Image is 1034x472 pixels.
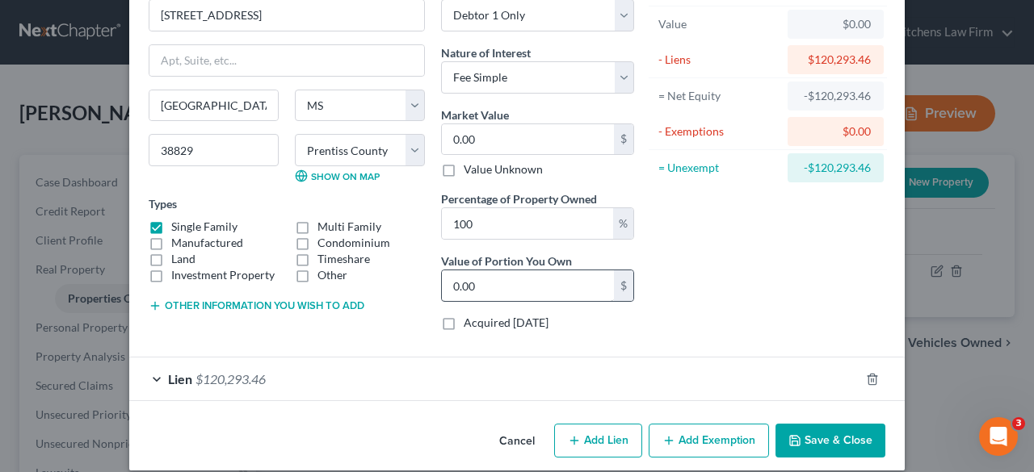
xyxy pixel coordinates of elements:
label: Single Family [171,219,237,235]
div: $ [614,270,633,301]
div: $0.00 [801,16,871,32]
label: Percentage of Property Owned [441,190,597,207]
div: -$120,293.46 [801,160,871,176]
label: Condominium [317,235,390,251]
iframe: Intercom live chat [979,417,1018,456]
label: Investment Property [171,267,275,283]
button: Cancel [486,425,548,457]
label: Manufactured [171,235,243,251]
label: Acquired [DATE] [464,315,549,331]
input: 0.00 [442,124,614,155]
label: Value Unknown [464,161,543,178]
input: Apt, Suite, etc... [149,45,424,76]
div: = Net Equity [658,88,780,104]
input: Enter zip... [149,134,279,166]
button: Add Exemption [649,424,769,457]
input: Enter city... [149,90,278,121]
label: Other [317,267,347,283]
span: 3 [1012,417,1025,430]
label: Multi Family [317,219,381,235]
label: Nature of Interest [441,44,531,61]
div: Value [658,16,780,32]
button: Save & Close [775,424,885,457]
label: Market Value [441,107,509,123]
span: $120,293.46 [195,371,266,386]
div: $ [614,124,633,155]
a: Show on Map [295,169,380,182]
input: 0.00 [442,270,614,301]
div: $120,293.46 [801,52,871,68]
button: Add Lien [554,424,642,457]
label: Timeshare [317,251,370,267]
div: - Exemptions [658,123,780,140]
span: Lien [168,371,192,386]
label: Types [149,195,177,212]
label: Land [171,251,195,267]
div: - Liens [658,52,780,68]
div: % [613,208,633,239]
input: 0.00 [442,208,613,239]
div: $0.00 [801,123,871,140]
div: -$120,293.46 [801,88,871,104]
div: = Unexempt [658,160,780,176]
label: Value of Portion You Own [441,253,572,269]
button: Other information you wish to add [149,299,364,312]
